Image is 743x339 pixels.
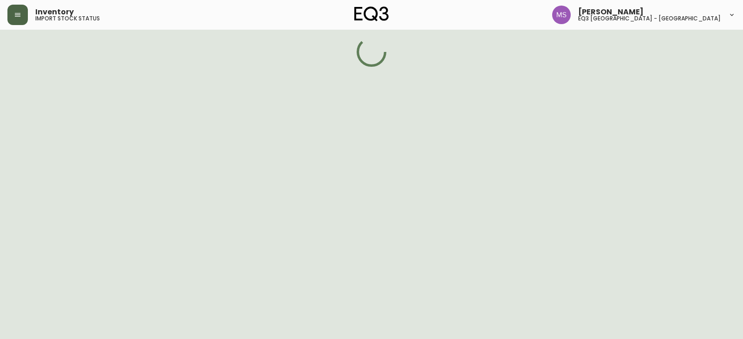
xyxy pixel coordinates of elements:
[35,16,100,21] h5: import stock status
[552,6,571,24] img: 1b6e43211f6f3cc0b0729c9049b8e7af
[14,46,181,55] div: Tissé à la main avec 100 % laine.
[14,28,181,40] div: Tapis Mystic
[578,8,644,16] span: [PERSON_NAME]
[35,8,74,16] span: Inventory
[578,16,721,21] h5: eq3 [GEOGRAPHIC_DATA] - [GEOGRAPHIC_DATA]
[354,6,389,21] img: logo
